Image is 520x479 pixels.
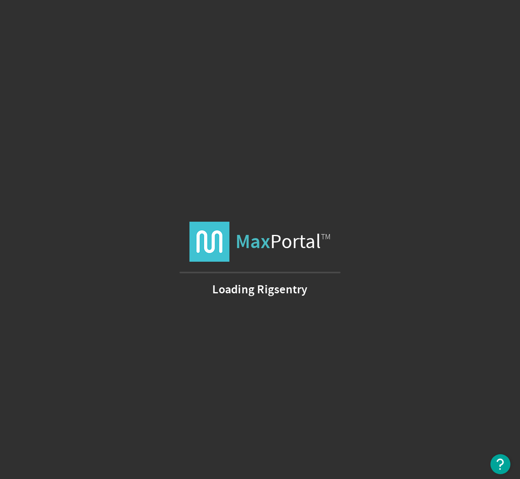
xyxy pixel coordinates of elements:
span: TM [321,232,331,242]
button: Open Resource Center [490,454,510,474]
strong: Loading Rigsentry [212,285,307,293]
img: logo [189,222,229,262]
strong: Max [235,228,271,255]
span: Portal [235,222,331,262]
